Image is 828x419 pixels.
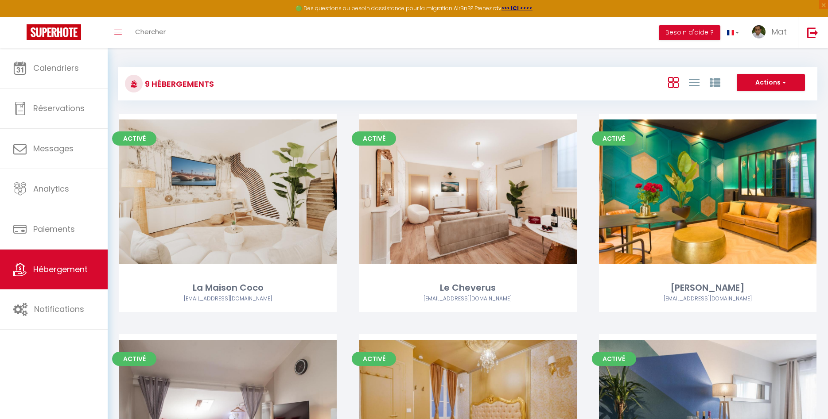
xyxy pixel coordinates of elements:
[746,17,798,48] a: ... Mat
[689,75,700,89] a: Vue en Liste
[34,304,84,315] span: Notifications
[599,295,816,303] div: Airbnb
[359,281,576,295] div: Le Cheverus
[128,17,172,48] a: Chercher
[807,27,818,38] img: logout
[135,27,166,36] span: Chercher
[112,352,156,366] span: Activé
[27,24,81,40] img: Super Booking
[33,143,74,154] span: Messages
[359,295,576,303] div: Airbnb
[33,62,79,73] span: Calendriers
[352,131,396,146] span: Activé
[143,74,214,94] h3: 9 Hébergements
[33,183,69,194] span: Analytics
[119,281,337,295] div: La Maison Coco
[33,103,85,114] span: Réservations
[710,75,720,89] a: Vue par Groupe
[33,223,75,234] span: Paiements
[501,4,533,12] a: >>> ICI <<<<
[112,131,156,146] span: Activé
[592,131,636,146] span: Activé
[771,26,787,37] span: Mat
[659,25,720,40] button: Besoin d'aide ?
[119,295,337,303] div: Airbnb
[752,25,766,38] img: ...
[668,75,679,89] a: Vue en Box
[592,352,636,366] span: Activé
[33,264,88,275] span: Hébergement
[352,352,396,366] span: Activé
[599,281,816,295] div: [PERSON_NAME]
[737,74,805,92] button: Actions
